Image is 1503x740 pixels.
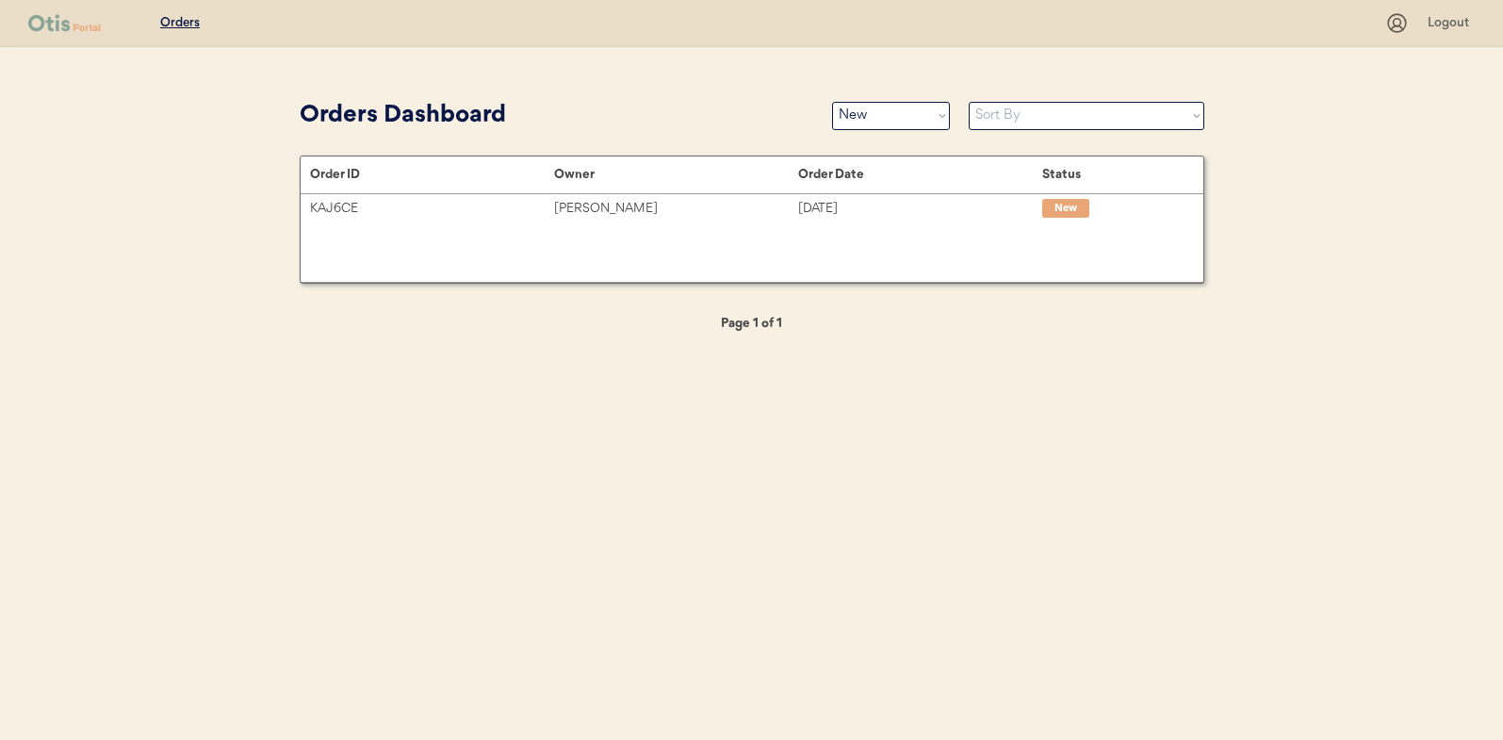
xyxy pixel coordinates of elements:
[798,167,1042,182] div: Order Date
[1042,167,1184,182] div: Status
[1428,14,1475,33] div: Logout
[798,198,1042,220] div: [DATE]
[310,198,554,220] div: KAJ6CE
[310,167,554,182] div: Order ID
[160,16,200,29] u: Orders
[300,98,813,134] div: Orders Dashboard
[658,313,846,335] div: Page 1 of 1
[554,198,798,220] div: [PERSON_NAME]
[554,167,798,182] div: Owner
